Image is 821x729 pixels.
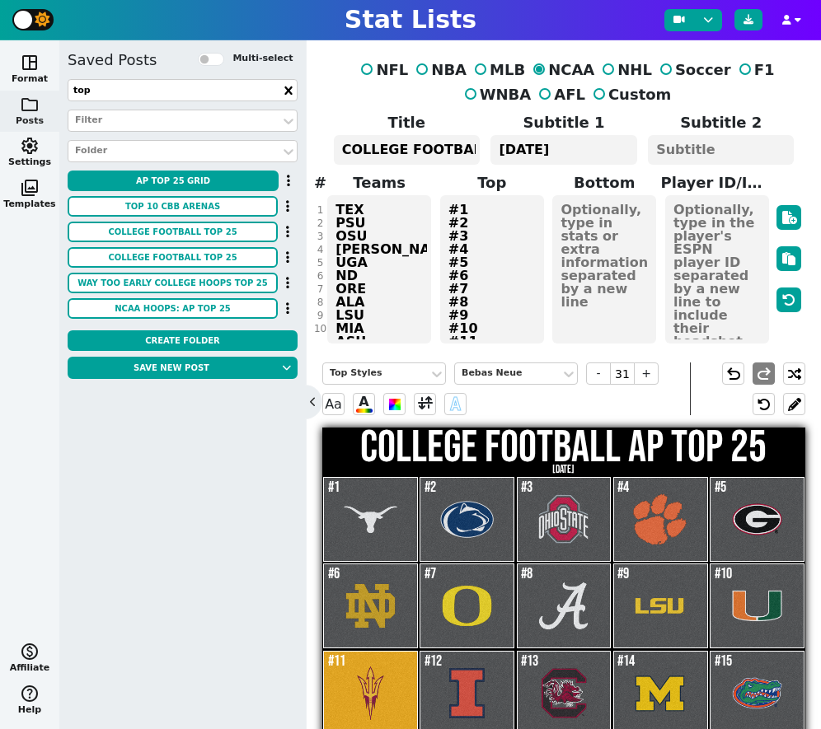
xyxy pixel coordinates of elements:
[593,88,605,100] input: Custom
[450,390,461,418] span: A
[328,652,345,670] span: #11
[521,565,532,582] span: #8
[314,243,326,256] div: 4
[617,565,629,582] span: #9
[754,364,774,384] span: redo
[467,58,525,81] label: MLB
[642,111,800,133] label: Subtitle 2
[416,63,428,75] input: NBA
[724,364,744,384] span: undo
[548,171,661,194] label: Bottom
[68,247,278,268] button: COLLEGE FOOTBALL TOP 25
[531,83,585,105] label: AFL
[361,63,373,75] input: NFL
[68,196,278,217] button: TOP 10 CBB ARENAS
[652,58,731,81] label: Soccer
[68,171,279,191] button: AP TOP 25 GRID
[314,309,326,322] div: 9
[617,652,635,670] span: #14
[314,256,326,269] div: 5
[328,111,486,133] label: Title
[327,195,431,343] textarea: TEX PSU OSU [PERSON_NAME] UGA ND ORE ALA LSU MIA ASU ILL SC MICH FLA SMU KSU OU TAMU IND MISS ISU...
[539,88,551,100] input: AFL
[533,63,545,75] input: NCAA
[425,565,436,582] span: #7
[457,83,532,105] label: WNBA
[314,335,326,348] div: 11
[715,565,732,582] span: #10
[585,83,671,105] label: Custom
[314,203,326,217] div: 1
[660,63,672,75] input: Soccer
[425,652,442,670] span: #12
[440,195,544,343] textarea: #1 #2 #3 #4 #5 #6 #7 #8 #9 #10 #11 #12 #13 #14 #15 #16 #17 #18 #19 #20 #21 #22 #23 #24 #25
[20,642,40,661] span: monetization_on
[715,652,732,670] span: #15
[20,53,40,72] span: space_dashboard
[232,52,293,66] label: Multi-select
[68,222,278,242] button: COLLEGE FOOTBALL TOP 25
[521,652,538,670] span: #13
[435,171,548,194] label: Top
[739,63,751,75] input: F1
[20,178,40,198] span: photo_library
[486,111,643,133] label: Subtitle 1
[345,5,476,35] h1: Stat Lists
[715,479,726,496] span: #5
[353,58,408,81] label: NFL
[328,565,340,582] span: #6
[475,63,486,75] input: MLB
[68,51,157,69] h5: Saved Posts
[330,367,422,381] div: Top Styles
[753,362,775,385] button: redo
[661,171,774,194] label: Player ID/Image URL
[20,684,40,703] span: help
[314,296,326,309] div: 8
[465,88,476,100] input: WNBA
[322,465,805,475] h2: [DATE]
[314,269,326,283] div: 6
[68,79,298,101] input: Search
[20,136,40,156] span: settings
[594,58,652,81] label: NHL
[68,357,275,379] button: Save new post
[68,298,278,319] button: NCAA HOOPS: AP TOP 25
[462,367,554,381] div: Bebas Neue
[328,479,340,496] span: #1
[586,362,611,385] span: -
[68,273,278,293] button: WAY TOO EARLY COLLEGE HOOPS TOP 25
[425,479,436,496] span: #2
[408,58,467,81] label: NBA
[323,171,436,194] label: Teams
[722,362,744,385] button: undo
[314,283,326,296] div: 7
[68,330,298,351] button: Create Folder
[314,230,326,243] div: 3
[322,426,805,471] h1: COLLEGE FOOTBALL AP TOP 25
[634,362,659,385] span: +
[603,63,614,75] input: NHL
[314,322,326,335] div: 10
[525,58,594,81] label: NCAA
[314,217,326,230] div: 2
[490,135,636,165] textarea: [DATE]
[731,58,775,81] label: F1
[334,135,480,165] textarea: COLLEGE FOOTBALL AP TOP 25
[20,95,40,114] span: folder
[617,479,629,496] span: #4
[521,479,532,496] span: #3
[314,171,326,194] label: #
[322,393,345,415] span: Aa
